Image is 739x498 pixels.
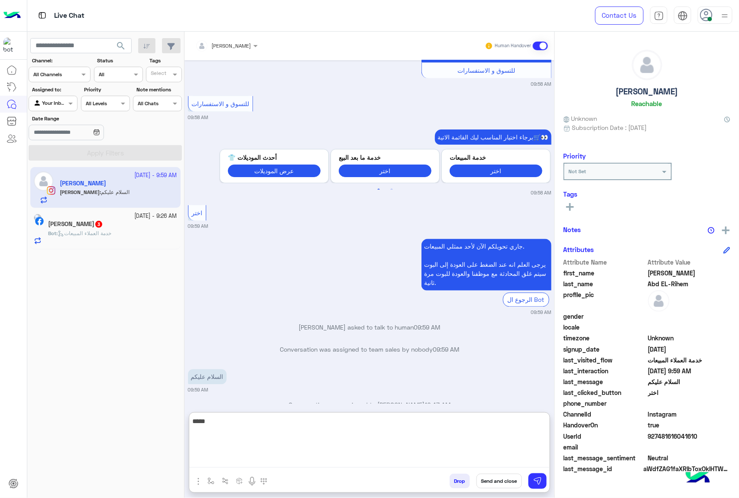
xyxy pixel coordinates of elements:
span: true [648,420,731,430]
p: 8/10/2025, 9:59 AM [188,369,227,385]
span: last_name [564,279,646,288]
label: Note mentions [136,86,181,94]
button: Trigger scenario [218,474,233,488]
img: send message [533,477,542,485]
h6: Notes [564,226,581,233]
span: first_name [564,268,646,278]
label: Channel: [32,57,90,65]
h6: Attributes [564,246,594,253]
b: : [48,230,58,236]
span: Bot [48,230,56,236]
span: السلام عليكم [648,377,731,386]
span: timezone [564,333,646,343]
button: 1 of 2 [374,185,383,194]
div: الرجوع ال Bot [503,293,549,307]
label: Tags [149,57,181,65]
span: 09:59 AM [414,324,441,331]
span: اختر [648,388,731,397]
img: select flow [207,478,214,485]
span: للتسوق و الاستفسارات [191,100,249,107]
img: make a call [260,478,267,485]
button: create order [233,474,247,488]
small: 09:59 AM [188,223,208,230]
small: [DATE] - 9:26 AM [135,212,177,220]
span: 10:47 AM [425,401,451,409]
img: 713415422032625 [3,38,19,53]
span: 8 [648,410,731,419]
small: 09:58 AM [531,81,551,87]
span: null [648,443,731,452]
button: select flow [204,474,218,488]
img: notes [708,227,715,234]
button: Apply Filters [29,145,182,161]
span: Attribute Name [564,258,646,267]
button: 2 of 2 [387,185,396,194]
span: خدمة العملاء المبيعات [648,356,731,365]
small: 09:59 AM [531,309,551,316]
span: null [648,312,731,321]
span: null [648,399,731,408]
span: 0 [648,453,731,462]
p: [PERSON_NAME] asked to talk to human [188,323,551,332]
button: search [110,38,132,57]
span: UserId [564,432,646,441]
span: Unknown [564,114,597,123]
span: last_visited_flow [564,356,646,365]
div: Select [149,69,166,79]
button: اختر [339,165,431,177]
span: اختر [191,210,202,217]
span: aWdfZAG1faXRlbToxOklHTWVzc2FnZAUlEOjE3ODQxNDAxOTYyNzg0NDQyOjM0MDI4MjM2Njg0MTcxMDMwMTI0NDI1OTgxNDk... [644,464,730,473]
img: profile [720,10,730,21]
small: 09:59 AM [188,387,208,394]
span: last_interaction [564,366,646,375]
img: hulul-logo.png [683,463,713,494]
h6: Priority [564,152,586,160]
p: Conversation was assigned to team sales by nobody [188,345,551,354]
img: add [722,226,730,234]
span: 09:59 AM [433,346,459,353]
p: Conversation was assigned to [PERSON_NAME] [188,401,551,410]
span: Unknown [648,333,731,343]
span: 2025-02-16T20:11:33.895Z [648,345,731,354]
span: locale [564,323,646,332]
span: phone_number [564,399,646,408]
label: Priority [84,86,129,94]
button: اختر [450,165,542,177]
img: tab [654,11,664,21]
small: 09:58 AM [531,190,551,197]
p: 8/10/2025, 9:59 AM [421,239,551,291]
img: tab [37,10,48,21]
span: Abd EL-Rihem [648,279,731,288]
img: defaultAdmin.png [632,50,662,80]
h5: Mohamed Hassan [48,220,103,228]
span: last_clicked_button [564,388,646,397]
h6: Tags [564,190,730,198]
button: Send and close [476,474,522,488]
img: create order [236,478,243,485]
span: 3 [95,221,102,228]
span: 927481616041610 [648,432,731,441]
span: signup_date [564,345,646,354]
p: خدمة ما بعد البيع [339,153,431,162]
img: send voice note [247,476,257,487]
small: Human Handover [495,42,531,49]
span: للتسوق و الاستفسارات [457,67,515,74]
img: Trigger scenario [222,478,229,485]
span: Mahmoud [648,268,731,278]
span: [PERSON_NAME] [212,42,251,49]
button: Drop [450,474,470,488]
span: خدمة العملاء المبيعات [58,230,111,236]
p: أحدث الموديلات 👕 [228,153,321,162]
span: null [648,323,731,332]
h6: Reachable [632,100,662,107]
span: last_message [564,377,646,386]
span: search [116,41,126,51]
img: tab [678,11,688,21]
button: عرض الموديلات [228,165,321,177]
p: 8/10/2025, 9:58 AM [435,129,551,145]
span: last_message_sentiment [564,453,646,462]
label: Date Range [32,115,129,123]
label: Status [97,57,142,65]
span: Attribute Value [648,258,731,267]
span: ChannelId [564,410,646,419]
